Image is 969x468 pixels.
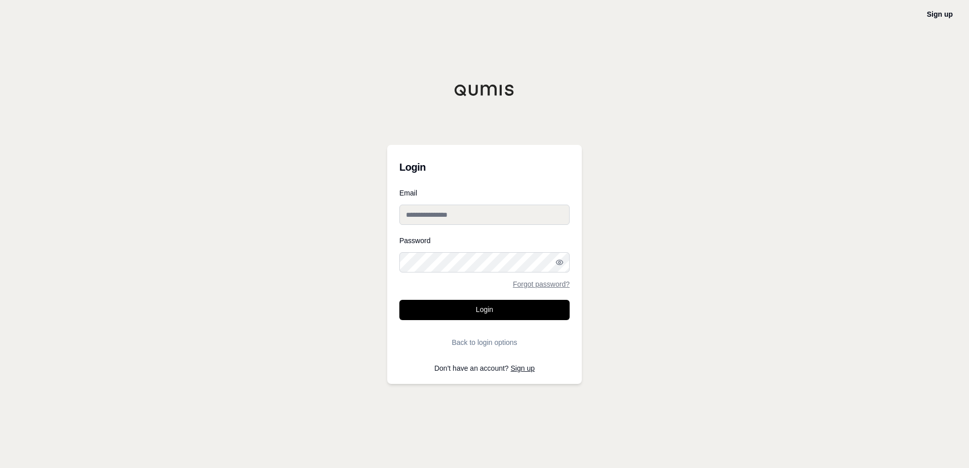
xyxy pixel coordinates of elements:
[399,365,570,372] p: Don't have an account?
[399,300,570,320] button: Login
[454,84,515,96] img: Qumis
[399,237,570,244] label: Password
[399,189,570,197] label: Email
[927,10,953,18] a: Sign up
[399,332,570,353] button: Back to login options
[399,157,570,177] h3: Login
[513,281,570,288] a: Forgot password?
[511,364,535,372] a: Sign up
